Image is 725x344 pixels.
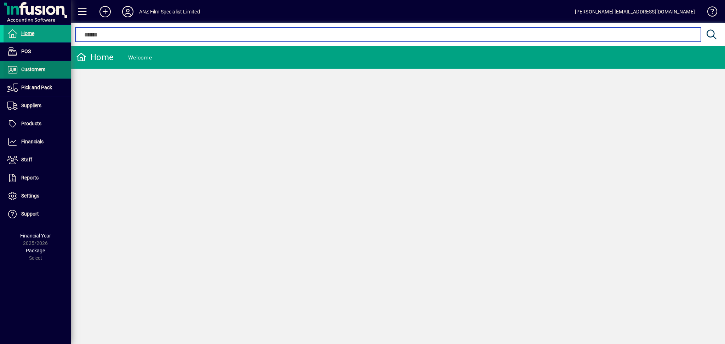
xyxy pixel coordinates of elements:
span: Customers [21,67,45,72]
a: POS [4,43,71,61]
a: Staff [4,151,71,169]
span: Support [21,211,39,217]
div: ANZ Film Specialist Limited [139,6,200,17]
a: Financials [4,133,71,151]
a: Knowledge Base [702,1,716,24]
div: Home [76,52,114,63]
span: Pick and Pack [21,85,52,90]
div: [PERSON_NAME] [EMAIL_ADDRESS][DOMAIN_NAME] [575,6,695,17]
a: Pick and Pack [4,79,71,97]
a: Reports [4,169,71,187]
span: Suppliers [21,103,41,108]
a: Customers [4,61,71,79]
span: Home [21,30,34,36]
span: Settings [21,193,39,199]
span: Financial Year [20,233,51,239]
div: Welcome [128,52,152,63]
a: Suppliers [4,97,71,115]
span: Package [26,248,45,253]
button: Add [94,5,116,18]
a: Settings [4,187,71,205]
span: Financials [21,139,44,144]
span: Reports [21,175,39,180]
span: Products [21,121,41,126]
span: POS [21,48,31,54]
a: Products [4,115,71,133]
span: Staff [21,157,32,162]
button: Profile [116,5,139,18]
a: Support [4,205,71,223]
